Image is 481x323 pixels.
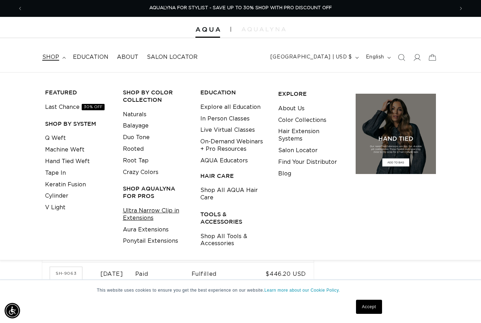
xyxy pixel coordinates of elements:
a: Hand Tied Weft [45,156,90,167]
a: Live Virtual Classes [200,124,255,136]
a: On-Demand Webinars + Pro Resources [200,136,267,155]
a: Rooted [123,143,144,155]
button: English [362,51,394,64]
span: Salon Locator [147,54,198,61]
a: Hair Extension Systems [278,126,345,145]
a: Education [69,49,113,65]
a: About [113,49,143,65]
a: Order number SH-9063 [50,267,82,280]
a: Shop All Tools & Accessories [200,231,267,250]
span: [GEOGRAPHIC_DATA] | USD $ [270,54,352,61]
a: Salon Locator [278,145,318,156]
a: Crazy Colors [123,167,158,178]
a: About Us [278,103,305,114]
a: Duo Tone [123,132,150,143]
a: Machine Weft [45,144,85,156]
a: Accept [356,300,382,314]
span: Education [73,54,108,61]
a: Explore all Education [200,101,261,113]
a: Q Weft [45,132,66,144]
a: Salon Locator [143,49,202,65]
summary: shop [38,49,69,65]
h3: SHOP BY SYSTEM [45,120,112,128]
a: Find Your Distributor [278,156,337,168]
summary: Search [394,50,409,65]
a: Root Tap [123,155,149,167]
span: English [366,54,384,61]
td: Fulfilled [192,262,259,285]
a: Keratin Fusion [45,179,86,191]
a: In Person Classes [200,113,250,125]
p: This website uses cookies to ensure you get the best experience on our website. [97,287,384,293]
a: Shop All AQUA Hair Care [200,185,267,204]
h3: FEATURED [45,89,112,96]
img: Aqua Hair Extensions [195,27,220,32]
h3: Shop AquaLyna for Pros [123,185,190,200]
img: aqualyna.com [242,27,286,31]
a: Color Collections [278,114,326,126]
div: Accessibility Menu [5,303,20,318]
a: V Light [45,202,65,213]
span: AQUALYNA FOR STYLIST - SAVE UP TO 30% SHOP WITH PRO DISCOUNT OFF [149,6,332,10]
h3: EDUCATION [200,89,267,96]
a: AQUA Educators [200,155,248,167]
span: shop [42,54,59,61]
a: Aura Extensions [123,224,169,236]
a: Naturals [123,109,146,120]
a: Tape In [45,167,66,179]
td: $446.20 USD [259,262,314,285]
a: Blog [278,168,291,180]
a: Last Chance30% OFF [45,101,105,113]
h3: TOOLS & ACCESSORIES [200,211,267,225]
h3: EXPLORE [278,90,345,98]
a: Learn more about our Cookie Policy. [264,288,340,293]
a: Cylinder [45,190,68,202]
a: Balayage [123,120,149,132]
iframe: Chat Widget [446,289,481,323]
a: Ponytail Extensions [123,235,178,247]
button: Next announcement [453,2,469,15]
time: [DATE] [100,271,123,277]
a: Ultra Narrow Clip in Extensions [123,205,190,224]
span: About [117,54,138,61]
button: Previous announcement [12,2,28,15]
span: 30% OFF [82,104,105,110]
td: Paid [135,262,192,285]
h3: Shop by Color Collection [123,89,190,104]
h3: HAIR CARE [200,172,267,180]
button: [GEOGRAPHIC_DATA] | USD $ [266,51,362,64]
